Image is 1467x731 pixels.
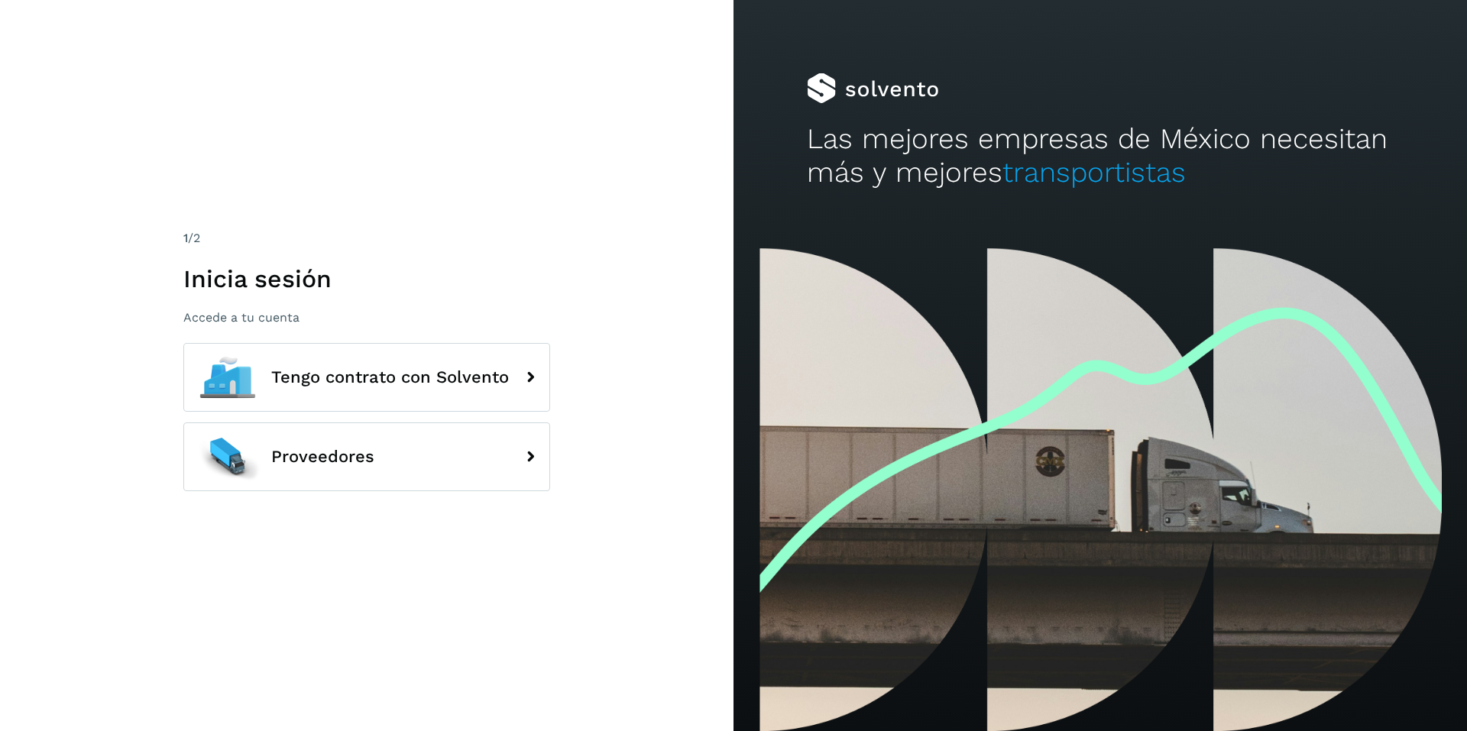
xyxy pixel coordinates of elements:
h1: Inicia sesión [183,264,550,293]
button: Proveedores [183,422,550,491]
h2: Las mejores empresas de México necesitan más y mejores [807,122,1394,190]
span: 1 [183,231,188,245]
button: Tengo contrato con Solvento [183,343,550,412]
span: Tengo contrato con Solvento [271,368,509,387]
p: Accede a tu cuenta [183,310,550,325]
span: Proveedores [271,448,374,466]
span: transportistas [1002,156,1186,189]
div: /2 [183,229,550,247]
